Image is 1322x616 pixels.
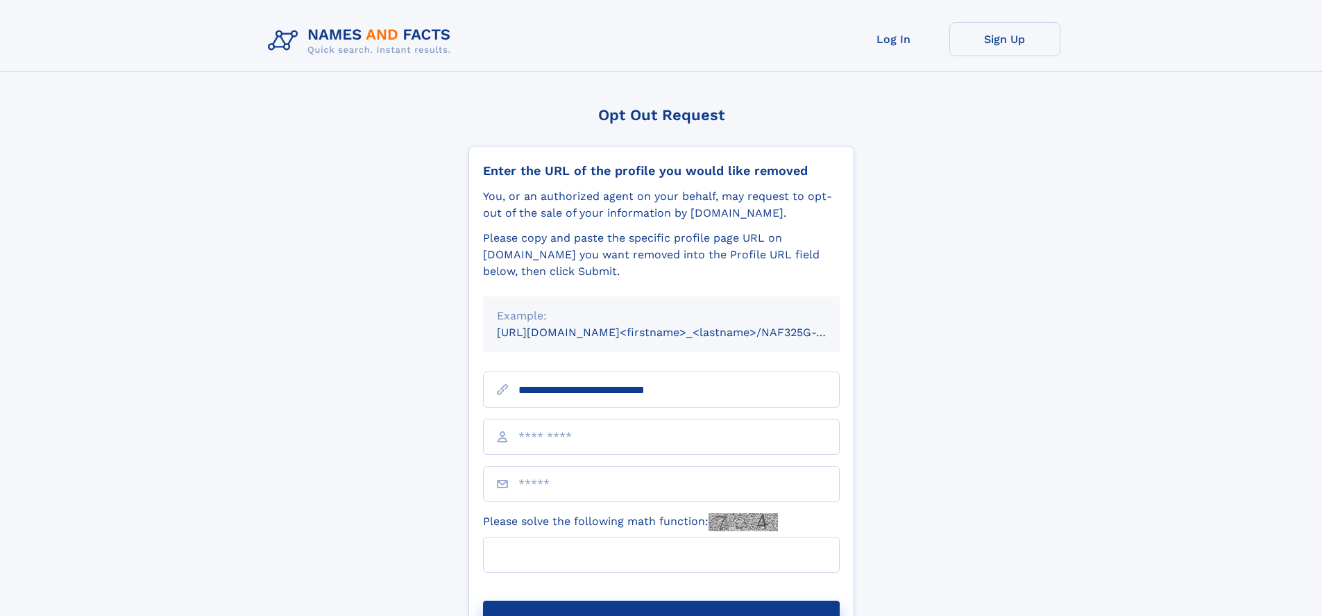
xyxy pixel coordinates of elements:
div: Opt Out Request [468,106,854,124]
a: Log In [838,22,949,56]
div: Please copy and paste the specific profile page URL on [DOMAIN_NAME] you want removed into the Pr... [483,230,840,280]
div: You, or an authorized agent on your behalf, may request to opt-out of the sale of your informatio... [483,188,840,222]
a: Sign Up [949,22,1060,56]
img: Logo Names and Facts [262,22,462,60]
div: Enter the URL of the profile you would like removed [483,163,840,178]
label: Please solve the following math function: [483,513,778,531]
div: Example: [497,308,826,324]
small: [URL][DOMAIN_NAME]<firstname>_<lastname>/NAF325G-xxxxxxxx [497,326,866,339]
